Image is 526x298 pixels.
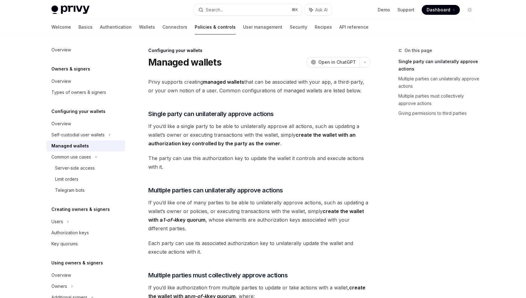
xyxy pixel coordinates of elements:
div: Managed wallets [51,142,89,150]
div: Overview [51,78,71,85]
div: Server-side access [55,164,95,172]
div: Owners [51,283,67,290]
span: Dashboard [427,7,450,13]
a: Policies & controls [195,20,236,34]
div: Overview [51,120,71,127]
a: Overview [46,76,125,87]
button: Open in ChatGPT [307,57,360,67]
a: API reference [339,20,369,34]
a: Welcome [51,20,71,34]
h1: Managed wallets [148,57,221,68]
div: Authorization keys [51,229,89,236]
span: Single party can unilaterally approve actions [148,110,274,118]
div: Limit orders [55,175,78,183]
a: Connectors [162,20,187,34]
a: Single party can unilaterally approve actions [398,57,480,74]
a: User management [243,20,282,34]
a: Server-side access [46,163,125,174]
span: Ask AI [315,7,328,13]
span: Multiple parties can unilaterally approve actions [148,186,283,195]
h5: Configuring your wallets [51,108,106,115]
a: Multiple parties must collectively approve actions [398,91,480,108]
span: If you’d like one of many parties to be able to unilaterally approve actions, such as updating a ... [148,198,370,233]
a: Demo [378,7,390,13]
a: Security [290,20,307,34]
a: Managed wallets [46,140,125,151]
a: Authentication [100,20,132,34]
div: Overview [51,272,71,279]
a: Recipes [315,20,332,34]
div: Configuring your wallets [148,47,370,54]
span: On this page [404,47,432,54]
button: Ask AI [305,4,332,15]
strong: managed wallets [203,79,244,85]
a: Overview [46,44,125,55]
a: Telegram bots [46,185,125,196]
span: If you’d like a single party to be able to unilaterally approve all actions, such as updating a w... [148,122,370,148]
div: Types of owners & signers [51,89,106,96]
div: Key quorums [51,240,78,248]
em: 1-of-k [163,217,177,223]
a: Support [397,7,414,13]
h5: Creating owners & signers [51,206,110,213]
span: Open in ChatGPT [318,59,356,65]
a: Key quorums [46,238,125,249]
span: Privy supports creating that can be associated with your app, a third-party, or your own notion o... [148,78,370,95]
button: Toggle dark mode [465,5,475,15]
span: ⌘ K [292,7,298,12]
div: Telegram bots [55,187,85,194]
a: Types of owners & signers [46,87,125,98]
h5: Using owners & signers [51,259,103,267]
img: light logo [51,6,90,14]
div: Common use cases [51,153,91,161]
button: Search...⌘K [194,4,302,15]
h5: Owners & signers [51,65,90,73]
span: Each party can use its associated authorization key to unilaterally update the wallet and execute... [148,239,370,256]
a: Wallets [139,20,155,34]
div: Overview [51,46,71,54]
a: Limit orders [46,174,125,185]
span: The party can use this authorization key to update the wallet it controls and execute actions wit... [148,154,370,171]
a: Basics [78,20,93,34]
a: Overview [46,118,125,129]
a: Multiple parties can unilaterally approve actions [398,74,480,91]
div: Self-custodial user wallets [51,131,105,139]
a: Giving permissions to third parties [398,108,480,118]
a: Authorization keys [46,227,125,238]
span: Multiple parties must collectively approve actions [148,271,288,280]
a: Dashboard [422,5,460,15]
div: Search... [206,6,223,14]
div: Users [51,218,63,225]
a: Overview [46,270,125,281]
